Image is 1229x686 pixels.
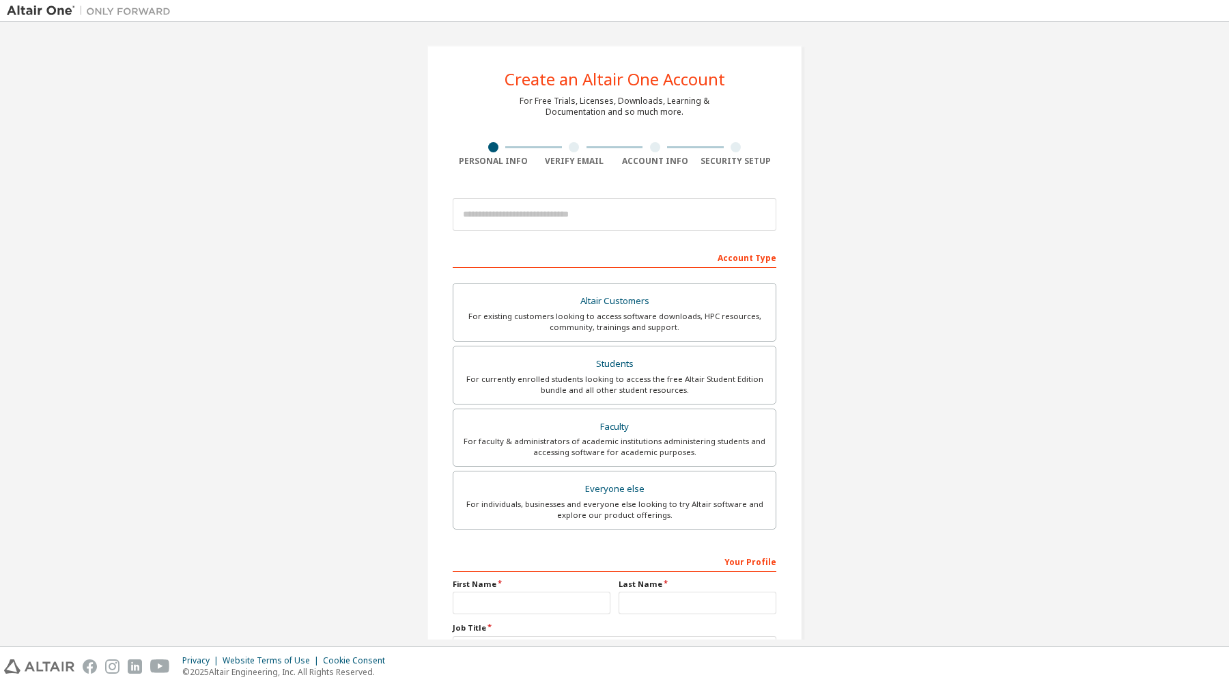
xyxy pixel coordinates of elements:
img: altair_logo.svg [4,659,74,674]
div: For faculty & administrators of academic institutions administering students and accessing softwa... [462,436,767,458]
label: Last Name [619,579,776,590]
div: Cookie Consent [323,655,393,666]
div: For Free Trials, Licenses, Downloads, Learning & Documentation and so much more. [520,96,709,118]
div: Faculty [462,417,767,437]
label: First Name [453,579,610,590]
div: Personal Info [453,156,534,167]
div: Your Profile [453,550,776,572]
div: Verify Email [534,156,615,167]
div: Account Type [453,246,776,268]
div: Students [462,355,767,374]
img: facebook.svg [83,659,97,674]
div: Everyone else [462,480,767,499]
img: Altair One [7,4,178,18]
div: For existing customers looking to access software downloads, HPC resources, community, trainings ... [462,311,767,333]
p: © 2025 Altair Engineering, Inc. All Rights Reserved. [182,666,393,678]
div: For individuals, businesses and everyone else looking to try Altair software and explore our prod... [462,499,767,521]
div: Privacy [182,655,223,666]
img: instagram.svg [105,659,119,674]
div: Account Info [614,156,696,167]
div: For currently enrolled students looking to access the free Altair Student Edition bundle and all ... [462,374,767,396]
img: linkedin.svg [128,659,142,674]
div: Create an Altair One Account [505,71,725,87]
div: Website Terms of Use [223,655,323,666]
label: Job Title [453,622,776,633]
div: Altair Customers [462,292,767,311]
div: Security Setup [696,156,777,167]
img: youtube.svg [150,659,170,674]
